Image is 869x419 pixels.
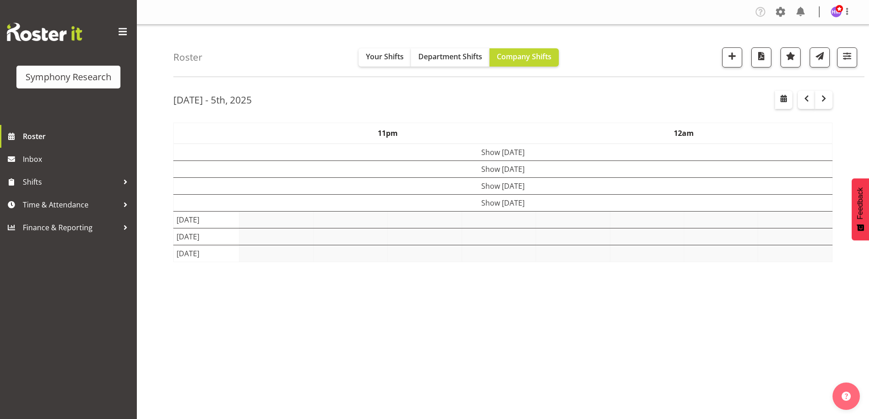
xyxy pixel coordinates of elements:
button: Highlight an important date within the roster. [781,47,801,67]
button: Feedback - Show survey [852,178,869,240]
td: Show [DATE] [174,144,833,161]
button: Filter Shifts [837,47,857,67]
button: Send a list of all shifts for the selected filtered period to all rostered employees. [810,47,830,67]
td: [DATE] [174,245,239,262]
span: Shifts [23,175,119,189]
span: Time & Attendance [23,198,119,212]
h4: Roster [173,52,203,62]
td: [DATE] [174,211,239,228]
td: Show [DATE] [174,194,833,211]
span: Company Shifts [497,52,552,62]
button: Department Shifts [411,48,489,67]
img: Rosterit website logo [7,23,82,41]
button: Add a new shift [722,47,742,67]
td: Show [DATE] [174,177,833,194]
button: Your Shifts [359,48,411,67]
td: Show [DATE] [174,160,833,177]
div: Symphony Research [26,70,111,84]
span: Department Shifts [418,52,482,62]
h2: [DATE] - 5th, 2025 [173,94,252,106]
th: 11pm [239,123,536,144]
td: [DATE] [174,228,239,245]
button: Company Shifts [489,48,559,67]
button: Select a specific date within the roster. [775,91,792,109]
span: Inbox [23,152,132,166]
span: Roster [23,129,132,143]
img: help-xxl-2.png [842,392,851,401]
button: Download a PDF of the roster according to the set date range. [751,47,771,67]
span: Your Shifts [366,52,404,62]
img: hitesh-makan1261.jpg [831,6,842,17]
th: 12am [536,123,833,144]
span: Feedback [856,187,864,219]
span: Finance & Reporting [23,221,119,234]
